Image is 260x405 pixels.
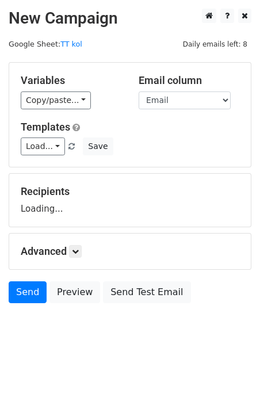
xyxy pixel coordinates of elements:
a: Templates [21,121,70,133]
a: Load... [21,137,65,155]
h5: Email column [139,74,239,87]
a: Copy/paste... [21,91,91,109]
a: Daily emails left: 8 [179,40,251,48]
a: TT kol [60,40,82,48]
span: Daily emails left: 8 [179,38,251,51]
small: Google Sheet: [9,40,82,48]
a: Send Test Email [103,281,190,303]
button: Save [83,137,113,155]
div: Loading... [21,185,239,215]
a: Send [9,281,47,303]
h5: Advanced [21,245,239,258]
h2: New Campaign [9,9,251,28]
h5: Variables [21,74,121,87]
h5: Recipients [21,185,239,198]
a: Preview [49,281,100,303]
